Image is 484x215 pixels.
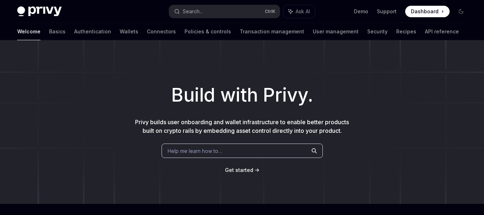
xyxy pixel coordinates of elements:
[411,8,439,15] span: Dashboard
[183,7,203,16] div: Search...
[169,5,280,18] button: Search...CtrlK
[265,9,275,14] span: Ctrl K
[225,167,253,173] span: Get started
[425,23,459,40] a: API reference
[296,8,310,15] span: Ask AI
[135,118,349,134] span: Privy builds user onboarding and wallet infrastructure to enable better products built on crypto ...
[168,147,222,155] span: Help me learn how to…
[396,23,416,40] a: Recipes
[120,23,138,40] a: Wallets
[283,5,315,18] button: Ask AI
[185,23,231,40] a: Policies & controls
[147,23,176,40] a: Connectors
[17,23,40,40] a: Welcome
[11,81,473,109] h1: Build with Privy.
[17,6,62,17] img: dark logo
[49,23,66,40] a: Basics
[455,6,467,17] button: Toggle dark mode
[377,8,397,15] a: Support
[240,23,304,40] a: Transaction management
[405,6,450,17] a: Dashboard
[74,23,111,40] a: Authentication
[367,23,388,40] a: Security
[313,23,359,40] a: User management
[354,8,368,15] a: Demo
[225,167,253,174] a: Get started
